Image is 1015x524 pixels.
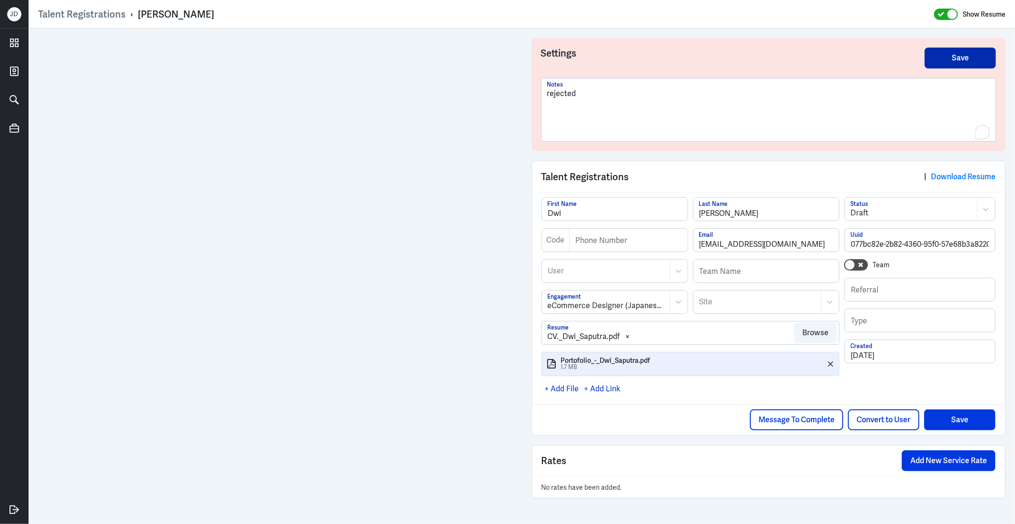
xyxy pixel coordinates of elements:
div: + Add Link [582,381,623,397]
p: 1.7 MB [561,364,827,370]
div: [PERSON_NAME] [138,8,214,20]
input: Referral [845,278,995,301]
label: Team [873,260,889,270]
button: Save [924,409,995,430]
input: Last Name [693,198,839,221]
input: Email [693,229,839,252]
p: › [126,8,138,20]
div: + Add File [542,381,582,397]
iframe: To enrich screen reader interactions, please activate Accessibility in Grammarly extension settings [38,38,512,514]
button: Convert to User [848,409,919,430]
div: Talent Registrations [532,161,1005,192]
input: First Name [542,198,688,221]
button: Browse [794,322,837,343]
button: Message To Complete [750,409,843,430]
a: Talent Registrations [38,8,126,20]
p: No rates have been added. [542,482,996,493]
div: | [924,171,995,183]
span: Rates [542,454,567,468]
input: Phone Number [570,229,688,252]
input: Team Name [693,260,839,282]
button: Add New Service Rate [902,450,995,471]
input: Uuid [845,229,995,252]
a: Portofolio_-_Dwi_Saputra.pdf [561,357,827,364]
div: J D [7,7,21,21]
p: rejected [547,88,990,99]
input: Created [845,340,995,363]
h3: Settings [541,48,925,68]
div: CV._Dwi_Saputra.pdf [548,331,620,342]
a: Download Resume [931,172,995,182]
button: Save [925,48,996,68]
label: Show Resume [963,8,1005,20]
input: Type [845,309,995,332]
div: To enrich screen reader interactions, please activate Accessibility in Grammarly extension settings [547,88,990,139]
